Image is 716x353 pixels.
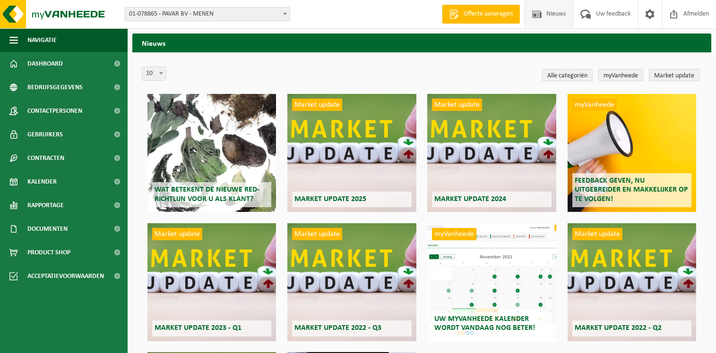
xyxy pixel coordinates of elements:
span: myVanheede [572,99,617,111]
span: 10 [142,67,166,80]
span: Feedback geven, nu uitgebreider en makkelijker op te volgen! [575,177,688,202]
a: Market update Market update 2024 [427,94,556,212]
a: Market update Market update 2022 - Q3 [287,223,416,341]
span: Market update [292,99,342,111]
h2: Nieuws [132,34,711,52]
span: Documenten [27,217,68,241]
span: Dashboard [27,52,63,76]
span: Product Shop [27,241,70,264]
span: Wat betekent de nieuwe RED-richtlijn voor u als klant? [155,186,259,202]
span: Kalender [27,170,57,193]
span: 01-078865 - PAVAR BV - MENEN [125,7,290,21]
span: myVanheede [432,228,476,240]
span: Market update 2025 [294,195,366,203]
span: Market update [432,99,482,111]
span: Market update [152,228,202,240]
a: Market update Market update 2023 - Q1 [147,223,276,341]
a: myVanheede Uw myVanheede kalender wordt vandaag nog beter! [427,223,556,341]
a: Wat betekent de nieuwe RED-richtlijn voor u als klant? [147,94,276,212]
span: Market update 2022 - Q2 [575,324,662,332]
span: Acceptatievoorwaarden [27,264,104,288]
span: Market update 2024 [434,195,506,203]
span: Rapportage [27,193,64,217]
a: Market update Market update 2025 [287,94,416,212]
span: Market update [292,228,342,240]
span: Navigatie [27,28,57,52]
span: Contactpersonen [27,99,82,123]
span: Gebruikers [27,123,63,146]
span: Uw myVanheede kalender wordt vandaag nog beter! [434,315,535,332]
span: 10 [142,67,166,81]
span: Market update 2023 - Q1 [155,324,242,332]
span: Market update 2022 - Q3 [294,324,381,332]
span: Market update [572,228,622,240]
span: Bedrijfsgegevens [27,76,83,99]
span: 01-078865 - PAVAR BV - MENEN [125,8,290,21]
a: myVanheede Feedback geven, nu uitgebreider en makkelijker op te volgen! [568,94,697,212]
span: Contracten [27,146,64,170]
a: Market update [649,69,699,81]
a: Market update Market update 2022 - Q2 [568,223,697,341]
a: Alle categoriën [542,69,593,81]
span: Offerte aanvragen [461,9,515,19]
a: myVanheede [598,69,643,81]
a: Offerte aanvragen [442,5,520,24]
